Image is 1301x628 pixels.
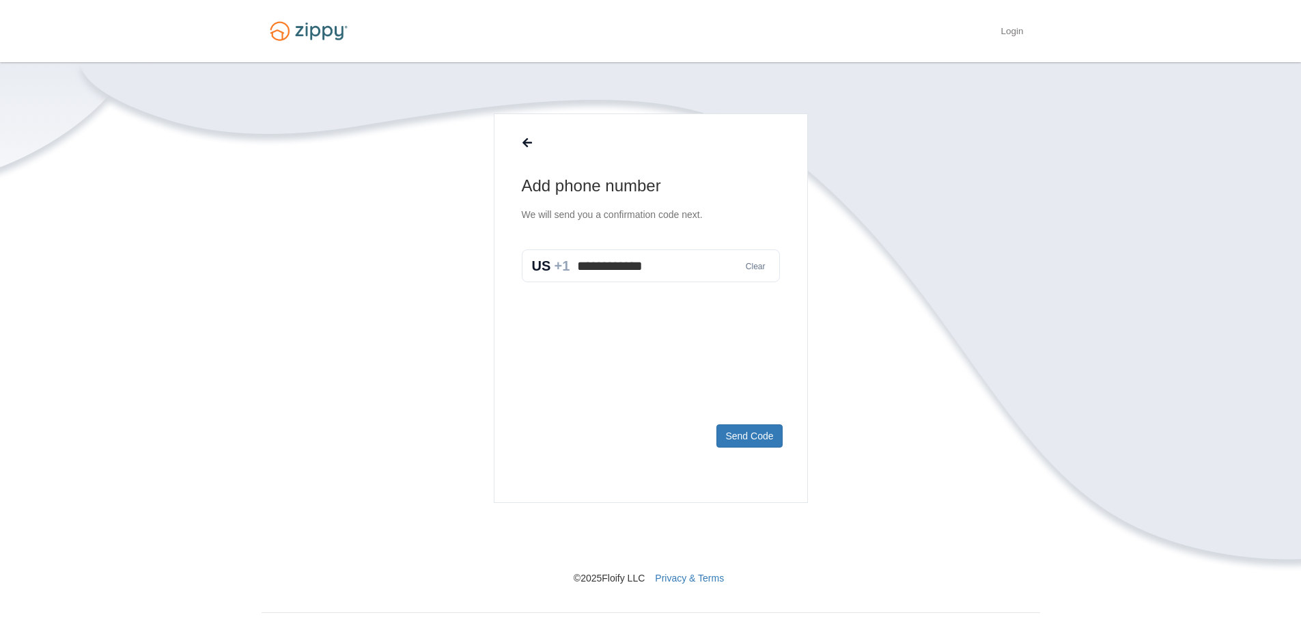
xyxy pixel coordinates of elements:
[655,573,724,584] a: Privacy & Terms
[522,175,780,197] h1: Add phone number
[742,260,770,273] button: Clear
[262,15,356,47] img: Logo
[262,503,1040,585] nav: © 2025 Floify LLC
[522,208,780,222] p: We will send you a confirmation code next.
[716,424,782,448] button: Send Code
[1001,26,1023,40] a: Login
